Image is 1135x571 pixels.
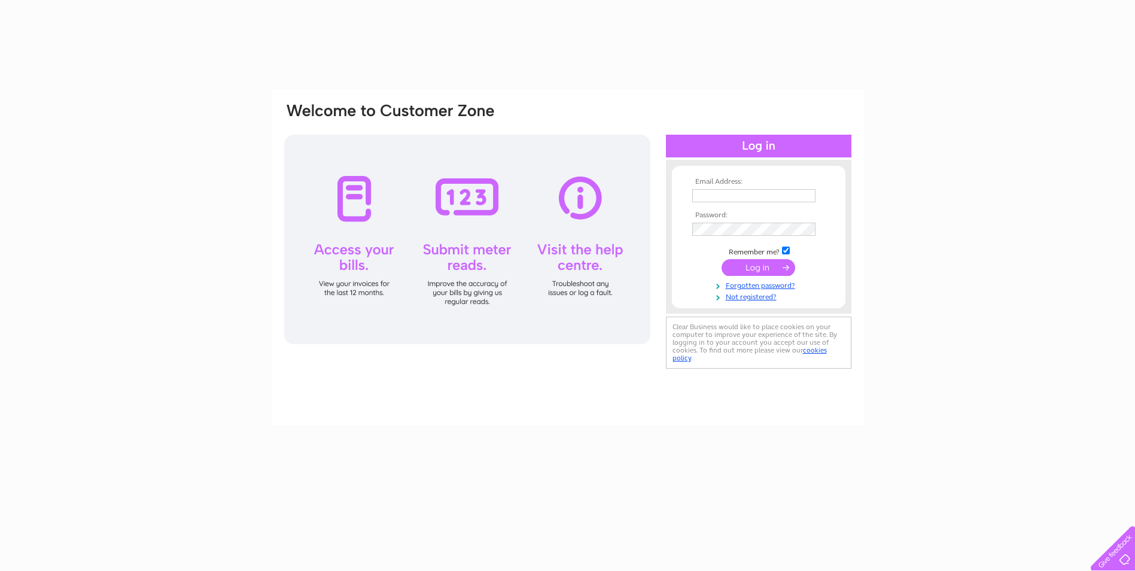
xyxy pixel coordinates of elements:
[692,290,828,302] a: Not registered?
[689,211,828,220] th: Password:
[673,346,827,362] a: cookies policy
[666,317,851,369] div: Clear Business would like to place cookies on your computer to improve your experience of the sit...
[689,245,828,257] td: Remember me?
[692,279,828,290] a: Forgotten password?
[689,178,828,186] th: Email Address:
[722,259,795,276] input: Submit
